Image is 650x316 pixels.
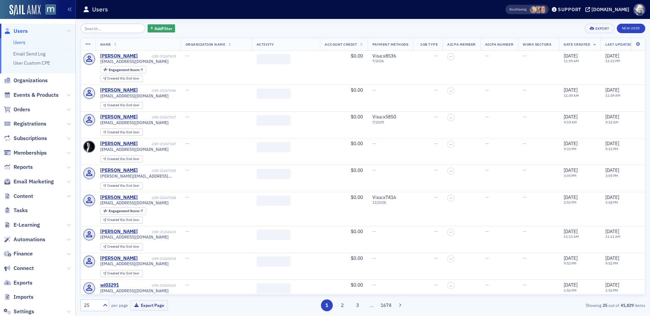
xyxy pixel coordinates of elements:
[186,87,189,93] span: —
[100,255,138,262] a: [PERSON_NAME]
[605,53,619,59] span: [DATE]
[4,265,34,272] a: Connect
[617,24,645,33] a: New User
[509,7,526,12] span: Viewing
[585,24,614,33] button: Export
[107,77,139,81] div: End User
[14,221,40,229] span: E-Learning
[100,200,169,205] span: [EMAIL_ADDRESS][DOMAIN_NAME]
[485,87,489,93] span: —
[4,236,45,243] a: Automations
[523,42,551,47] span: Work Sectors
[14,293,34,301] span: Imports
[351,53,363,59] span: $0.00
[100,87,138,93] a: [PERSON_NAME]
[107,218,139,222] div: End User
[100,234,169,240] span: [EMAIL_ADDRESS][DOMAIN_NAME]
[186,282,189,288] span: —
[9,5,41,16] img: SailAMX
[523,114,526,120] span: —
[100,156,143,163] div: Created Via: End User
[485,282,489,288] span: —
[107,184,139,188] div: End User
[605,93,621,98] time: 11:49 AM
[186,114,189,120] span: —
[523,228,526,234] span: —
[605,282,619,288] span: [DATE]
[139,115,176,119] div: USR-21267517
[523,194,526,200] span: —
[450,54,452,59] span: –
[434,194,438,200] span: —
[257,284,290,294] span: ‌
[351,87,363,93] span: $0.00
[4,91,59,99] a: Events & Products
[100,42,111,47] span: Name
[605,200,618,205] time: 3:08 PM
[523,167,526,173] span: —
[100,217,143,224] div: Created Via: End User
[14,91,59,99] span: Events & Products
[450,230,452,234] span: –
[605,288,618,293] time: 1:52 PM
[372,120,409,125] span: 7 / 2029
[564,140,578,146] span: [DATE]
[485,140,489,146] span: —
[4,149,47,157] a: Memberships
[434,114,438,120] span: —
[485,194,489,200] span: —
[523,87,526,93] span: —
[372,282,376,288] span: —
[107,218,126,222] span: Created Via :
[564,228,578,234] span: [DATE]
[367,302,376,308] span: …
[120,283,176,288] div: USR-21265162
[139,168,176,173] div: USR-21267089
[100,102,143,109] div: Created Via: End User
[14,106,30,113] span: Orders
[257,89,290,99] span: ‌
[107,76,126,81] span: Created Via :
[372,255,376,261] span: —
[14,163,33,171] span: Reports
[434,228,438,234] span: —
[100,147,169,152] span: [EMAIL_ADDRESS][DOMAIN_NAME]
[100,66,146,73] div: Engagement Score: 7
[14,77,48,84] span: Organizations
[605,234,621,239] time: 11:11 AM
[351,255,363,261] span: $0.00
[139,54,176,59] div: USR-21267693
[13,39,25,45] a: Users
[81,24,145,33] input: Search…
[100,167,138,174] a: [PERSON_NAME]
[523,255,526,261] span: —
[591,6,629,13] div: [DOMAIN_NAME]
[564,53,578,59] span: [DATE]
[100,114,138,120] a: [PERSON_NAME]
[4,308,34,315] a: Settings
[139,88,176,93] div: USR-21267686
[100,53,138,59] div: [PERSON_NAME]
[107,245,139,249] div: End User
[154,25,172,31] span: Add Filter
[14,27,28,35] span: Users
[523,53,526,59] span: —
[564,234,579,239] time: 11:11 AM
[186,42,225,47] span: Organization Name
[14,120,46,128] span: Registrations
[186,167,189,173] span: —
[14,135,47,142] span: Subscriptions
[14,207,28,214] span: Tasks
[351,114,363,120] span: $0.00
[434,255,438,261] span: —
[100,243,143,250] div: Created Via: End User
[485,53,489,59] span: —
[4,135,47,142] a: Subscriptions
[535,6,542,13] span: Emily Trott
[605,87,619,93] span: [DATE]
[14,178,54,185] span: Email Marketing
[485,114,489,120] span: —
